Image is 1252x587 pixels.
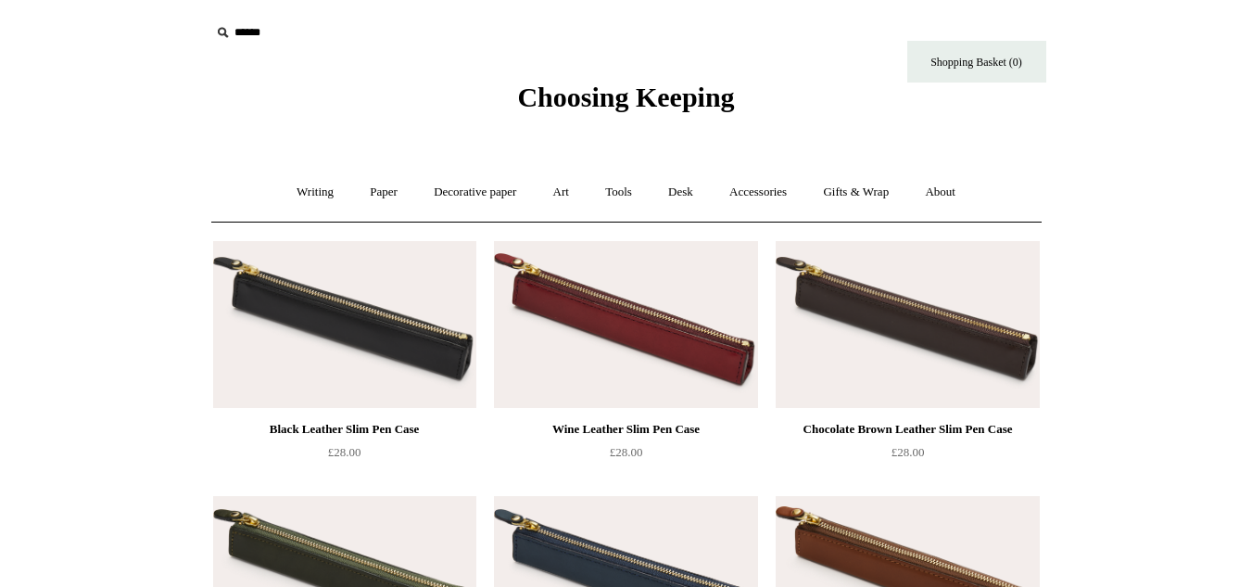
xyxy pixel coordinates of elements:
a: Chocolate Brown Leather Slim Pen Case Chocolate Brown Leather Slim Pen Case [776,241,1039,408]
a: Writing [280,168,350,217]
img: Wine Leather Slim Pen Case [494,241,757,408]
a: Chocolate Brown Leather Slim Pen Case £28.00 [776,418,1039,494]
div: Chocolate Brown Leather Slim Pen Case [780,418,1034,440]
a: Black Leather Slim Pen Case £28.00 [213,418,476,494]
a: Decorative paper [417,168,533,217]
a: Gifts & Wrap [806,168,905,217]
a: Paper [353,168,414,217]
a: Wine Leather Slim Pen Case £28.00 [494,418,757,494]
a: Art [537,168,586,217]
a: Accessories [713,168,803,217]
span: £28.00 [610,445,643,459]
a: About [908,168,972,217]
div: Black Leather Slim Pen Case [218,418,472,440]
a: Black Leather Slim Pen Case Black Leather Slim Pen Case [213,241,476,408]
a: Wine Leather Slim Pen Case Wine Leather Slim Pen Case [494,241,757,408]
span: Choosing Keeping [517,82,734,112]
a: Shopping Basket (0) [907,41,1046,83]
span: £28.00 [328,445,361,459]
a: Choosing Keeping [517,96,734,109]
span: £28.00 [892,445,925,459]
img: Chocolate Brown Leather Slim Pen Case [776,241,1039,408]
div: Wine Leather Slim Pen Case [499,418,752,440]
a: Desk [651,168,710,217]
img: Black Leather Slim Pen Case [213,241,476,408]
a: Tools [588,168,649,217]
